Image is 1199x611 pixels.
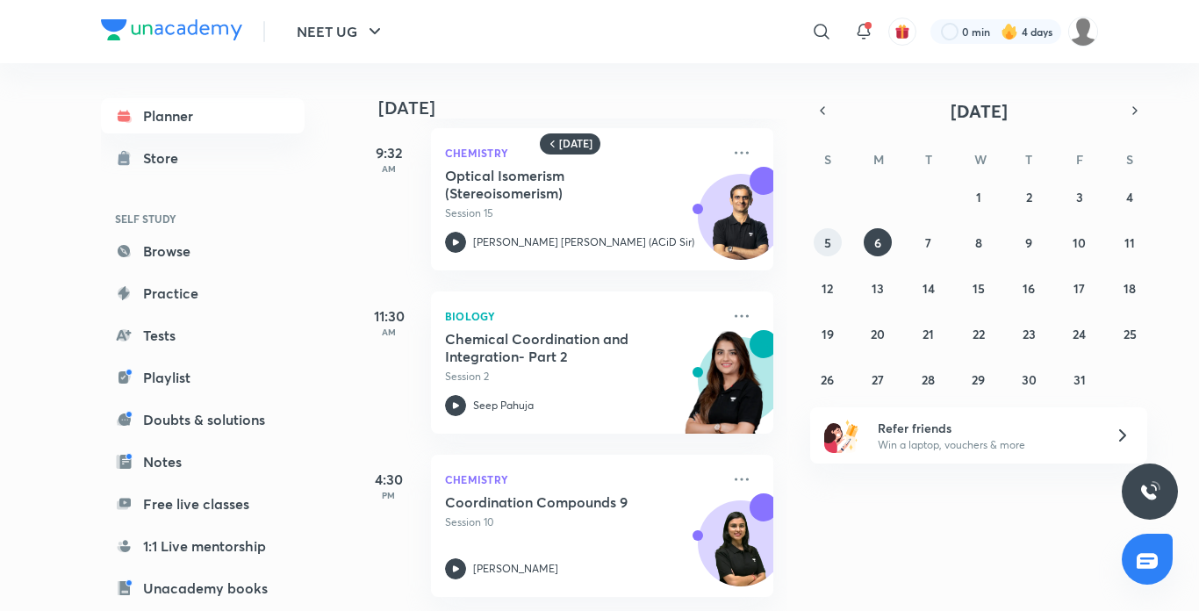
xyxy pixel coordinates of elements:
abbr: Friday [1076,151,1083,168]
button: October 13, 2025 [864,274,892,302]
button: October 24, 2025 [1066,320,1094,348]
abbr: October 2, 2025 [1026,189,1032,205]
abbr: October 4, 2025 [1126,189,1133,205]
p: Seep Pahuja [473,398,534,413]
button: October 21, 2025 [915,320,943,348]
button: avatar [888,18,916,46]
abbr: October 24, 2025 [1073,326,1086,342]
button: October 16, 2025 [1015,274,1043,302]
abbr: October 9, 2025 [1025,234,1032,251]
button: October 1, 2025 [965,183,993,211]
p: Win a laptop, vouchers & more [878,437,1094,453]
button: October 4, 2025 [1116,183,1144,211]
button: October 10, 2025 [1066,228,1094,256]
a: Company Logo [101,19,242,45]
button: October 25, 2025 [1116,320,1144,348]
p: Session 10 [445,514,721,530]
h5: Optical Isomerism (Stereoisomerism) [445,167,664,202]
button: October 23, 2025 [1015,320,1043,348]
abbr: October 8, 2025 [975,234,982,251]
button: October 19, 2025 [814,320,842,348]
img: Avatar [699,183,783,268]
p: Session 15 [445,205,721,221]
button: [DATE] [835,98,1123,123]
button: October 14, 2025 [915,274,943,302]
p: Chemistry [445,142,721,163]
h6: SELF STUDY [101,204,305,234]
button: October 22, 2025 [965,320,993,348]
img: referral [824,418,859,453]
button: October 15, 2025 [965,274,993,302]
p: AM [354,327,424,337]
button: October 5, 2025 [814,228,842,256]
img: Barsha Singh [1068,17,1098,47]
a: 1:1 Live mentorship [101,528,305,564]
p: [PERSON_NAME] [PERSON_NAME] (ACiD Sir) [473,234,694,250]
abbr: October 14, 2025 [923,280,935,297]
h5: 4:30 [354,469,424,490]
abbr: October 27, 2025 [872,371,884,388]
button: October 2, 2025 [1015,183,1043,211]
h4: [DATE] [378,97,791,119]
a: Planner [101,98,305,133]
abbr: October 16, 2025 [1023,280,1035,297]
abbr: October 3, 2025 [1076,189,1083,205]
img: ttu [1139,481,1160,502]
a: Playlist [101,360,305,395]
abbr: October 21, 2025 [923,326,934,342]
abbr: October 13, 2025 [872,280,884,297]
abbr: October 15, 2025 [973,280,985,297]
abbr: October 30, 2025 [1022,371,1037,388]
button: October 29, 2025 [965,365,993,393]
button: October 8, 2025 [965,228,993,256]
button: October 6, 2025 [864,228,892,256]
span: [DATE] [951,99,1008,123]
div: Store [143,147,189,169]
abbr: October 5, 2025 [824,234,831,251]
abbr: October 29, 2025 [972,371,985,388]
p: Chemistry [445,469,721,490]
button: October 27, 2025 [864,365,892,393]
abbr: October 17, 2025 [1073,280,1085,297]
a: Free live classes [101,486,305,521]
abbr: Sunday [824,151,831,168]
abbr: October 26, 2025 [821,371,834,388]
button: October 31, 2025 [1066,365,1094,393]
button: October 17, 2025 [1066,274,1094,302]
h5: 11:30 [354,305,424,327]
img: Avatar [699,510,783,594]
abbr: October 6, 2025 [874,234,881,251]
a: Store [101,140,305,176]
h5: Coordination Compounds 9 [445,493,664,511]
abbr: Wednesday [974,151,987,168]
a: Doubts & solutions [101,402,305,437]
img: streak [1001,23,1018,40]
p: PM [354,490,424,500]
abbr: October 10, 2025 [1073,234,1086,251]
abbr: October 31, 2025 [1073,371,1086,388]
button: October 20, 2025 [864,320,892,348]
a: Unacademy books [101,571,305,606]
img: unacademy [677,330,773,451]
abbr: October 23, 2025 [1023,326,1036,342]
button: October 26, 2025 [814,365,842,393]
button: October 9, 2025 [1015,228,1043,256]
img: Company Logo [101,19,242,40]
abbr: October 1, 2025 [976,189,981,205]
p: [PERSON_NAME] [473,561,558,577]
abbr: October 18, 2025 [1124,280,1136,297]
abbr: Tuesday [925,151,932,168]
button: October 11, 2025 [1116,228,1144,256]
abbr: October 25, 2025 [1124,326,1137,342]
h6: [DATE] [559,137,592,151]
p: Session 2 [445,369,721,385]
abbr: Saturday [1126,151,1133,168]
abbr: October 12, 2025 [822,280,833,297]
abbr: October 28, 2025 [922,371,935,388]
h5: Chemical Coordination and Integration- Part 2 [445,330,664,365]
a: Practice [101,276,305,311]
h6: Refer friends [878,419,1094,437]
p: AM [354,163,424,174]
h5: 9:32 [354,142,424,163]
abbr: October 20, 2025 [871,326,885,342]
